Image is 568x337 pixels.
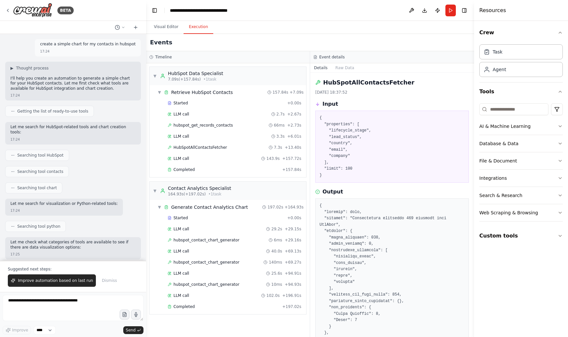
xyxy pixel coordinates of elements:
[171,89,233,96] span: Retrieve HubSpot Contacts
[102,278,117,283] span: Dismiss
[479,152,563,169] button: File & Document
[120,310,129,319] button: Upload files
[277,112,285,117] span: 2.7s
[40,49,50,54] div: 17:24
[171,204,248,210] span: Generate Contact Analytics Chart
[208,191,221,197] span: • 1 task
[13,3,52,18] img: Logo
[274,145,282,150] span: 7.3s
[157,90,161,95] span: ▼
[273,90,288,95] span: 157.84s
[315,90,469,95] div: [DATE] 18:37:52
[168,70,223,77] div: HubSpot Data Specialist
[17,169,63,174] span: Searching tool contacts
[168,77,201,82] span: 7.09s (+157.84s)
[8,267,138,272] p: Suggested next steps:
[266,156,280,161] span: 143.9s
[285,260,301,265] span: + 69.27s
[173,226,189,232] span: LLM call
[479,140,518,147] div: Database & Data
[271,271,282,276] span: 25.6s
[17,185,57,191] span: Searching tool chart
[479,23,563,42] button: Crew
[123,326,143,334] button: Send
[17,153,64,158] span: Searching tool HubSpot
[10,252,20,257] div: 17:25
[10,125,136,135] p: Let me search for HubSpot-related tools and chart creation tools:
[271,282,282,287] span: 10ms
[10,66,49,71] button: ▶Thought process
[310,63,332,72] button: Details
[479,170,563,187] button: Integrations
[285,249,301,254] span: + 69.13s
[267,205,283,210] span: 197.02s
[282,293,301,298] span: + 196.91s
[271,226,282,232] span: 29.2s
[287,123,301,128] span: + 2.73s
[322,188,343,196] h3: Output
[322,100,338,108] h3: Input
[266,293,280,298] span: 102.0s
[479,209,538,216] div: Web Scraping & Browsing
[150,38,172,47] h2: Events
[16,66,49,71] span: Thought process
[173,304,195,309] span: Completed
[10,208,20,213] div: 17:24
[203,77,217,82] span: • 1 task
[170,7,228,14] nav: breadcrumb
[287,134,301,139] span: + 6.01s
[173,237,239,243] span: hubspot_contact_chart_generator
[274,123,285,128] span: 66ms
[173,123,233,128] span: hubspot_get_records_contacts
[149,20,184,34] button: Visual Editor
[10,201,118,207] p: Let me search for visualization or Python-related tools:
[271,249,282,254] span: 40.0s
[40,42,136,47] p: create a simple chart for my contacts in hubspot
[493,49,502,55] div: Task
[285,226,301,232] span: + 29.15s
[173,100,188,106] span: Started
[479,192,522,199] div: Search & Research
[282,304,301,309] span: + 197.02s
[173,293,189,298] span: LLM call
[285,145,301,150] span: + 13.40s
[153,73,157,79] span: ▼
[57,7,74,14] div: BETA
[277,134,285,139] span: 3.3s
[479,101,563,227] div: Tools
[112,23,128,31] button: Switch to previous chat
[10,137,20,142] div: 17:24
[479,123,531,130] div: AI & Machine Learning
[168,185,231,191] div: Contact Analytics Specialist
[126,328,136,333] span: Send
[479,187,563,204] button: Search & Research
[479,42,563,82] div: Crew
[269,260,282,265] span: 140ms
[131,310,141,319] button: Click to speak your automation idea
[173,260,239,265] span: hubspot_contact_chart_generator
[287,215,301,221] span: + 0.00s
[479,83,563,101] button: Tools
[285,237,301,243] span: + 29.16s
[18,278,93,283] span: Improve automation based on last run
[17,109,88,114] span: Getting the list of ready-to-use tools
[173,282,239,287] span: hubspot_contact_chart_generator
[184,20,213,34] button: Execution
[157,205,161,210] span: ▼
[17,224,60,229] span: Searching tool python
[290,90,304,95] span: + 7.09s
[173,249,189,254] span: LLM call
[479,175,507,181] div: Integrations
[155,54,172,60] h3: Timeline
[12,328,28,333] span: Improve
[3,326,31,334] button: Improve
[493,66,506,73] div: Agent
[320,115,465,178] pre: { "properties": [ "lifecycle_stage", "lead_status", "country", "email", "company" ], "limit": 100 }
[150,6,159,15] button: Hide left sidebar
[168,191,206,197] span: 164.93s (+197.02s)
[282,156,301,161] span: + 157.72s
[10,66,13,71] span: ▶
[173,215,188,221] span: Started
[173,271,189,276] span: LLM call
[98,274,120,287] button: Dismiss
